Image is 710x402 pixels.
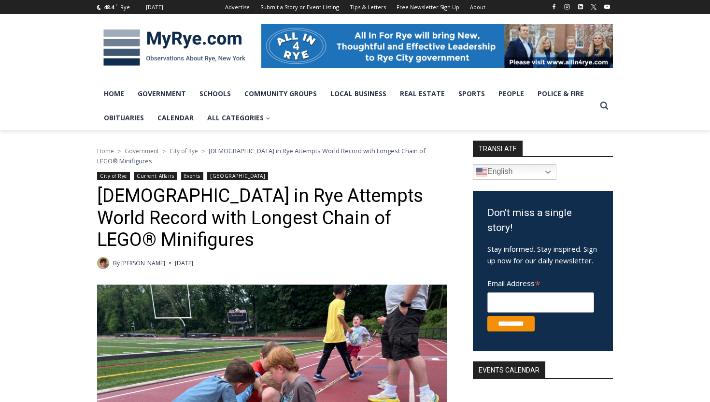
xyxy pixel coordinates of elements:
[207,172,268,180] a: [GEOGRAPHIC_DATA]
[473,164,556,180] a: English
[104,3,114,11] span: 48.4
[97,257,109,269] a: Author image
[97,23,252,73] img: MyRye.com
[487,273,594,291] label: Email Address
[97,147,114,155] a: Home
[575,1,586,13] a: Linkedin
[125,147,159,155] a: Government
[596,97,613,115] button: View Search Form
[151,106,200,130] a: Calendar
[121,259,165,267] a: [PERSON_NAME]
[134,172,177,180] a: Current Affairs
[131,82,193,106] a: Government
[452,82,492,106] a: Sports
[170,147,198,155] a: City of Rye
[200,106,277,130] a: All Categories
[548,1,560,13] a: Facebook
[97,185,447,251] h1: [DEMOGRAPHIC_DATA] in Rye Attempts World Record with Longest Chain of LEGO® Minifigures
[120,3,130,12] div: Rye
[487,243,598,266] p: Stay informed. Stay inspired. Sign up now for our daily newsletter.
[97,82,596,130] nav: Primary Navigation
[193,82,238,106] a: Schools
[175,258,193,268] time: [DATE]
[492,82,531,106] a: People
[473,141,523,156] strong: TRANSLATE
[97,82,131,106] a: Home
[163,148,166,155] span: >
[393,82,452,106] a: Real Estate
[97,257,109,269] img: Mann, Sebastian bio square
[476,166,487,178] img: en
[561,1,573,13] a: Instagram
[115,2,118,7] span: F
[261,24,613,68] img: All in for Rye
[97,146,426,165] span: [DEMOGRAPHIC_DATA] in Rye Attempts World Record with Longest Chain of LEGO® Minifigures
[238,82,324,106] a: Community Groups
[181,172,203,180] a: Events
[487,205,598,236] h3: Don't miss a single story!
[113,258,120,268] span: By
[601,1,613,13] a: YouTube
[97,106,151,130] a: Obituaries
[473,361,545,378] h2: Events Calendar
[118,148,121,155] span: >
[531,82,591,106] a: Police & Fire
[202,148,205,155] span: >
[588,1,599,13] a: X
[146,3,163,12] div: [DATE]
[97,146,447,166] nav: Breadcrumbs
[97,172,130,180] a: City of Rye
[324,82,393,106] a: Local Business
[207,113,270,123] span: All Categories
